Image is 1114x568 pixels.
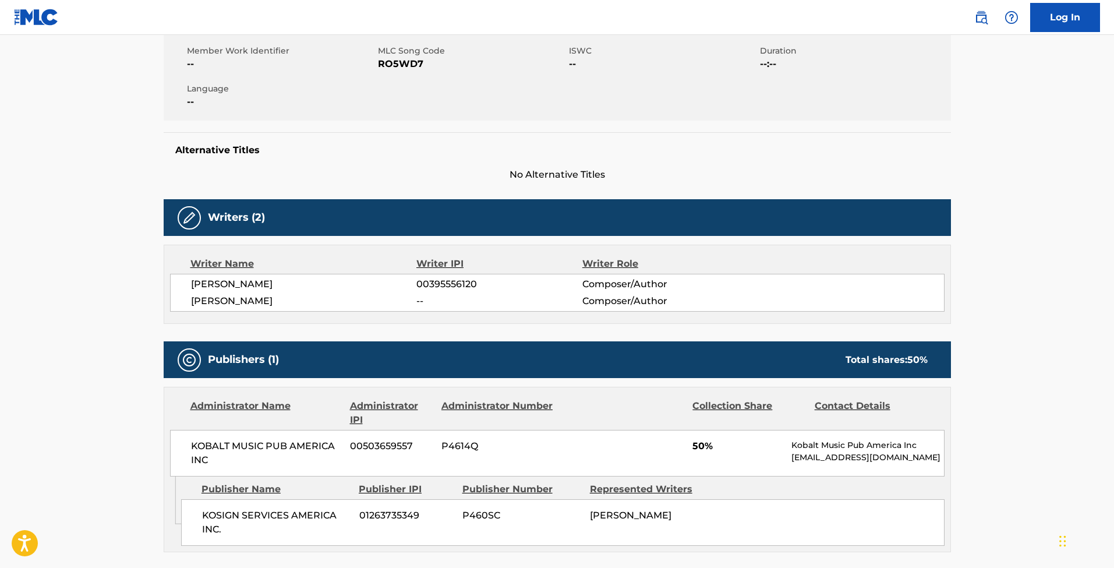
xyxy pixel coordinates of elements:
a: Log In [1030,3,1100,32]
span: -- [569,57,757,71]
span: No Alternative Titles [164,168,951,182]
span: [PERSON_NAME] [191,277,417,291]
div: Publisher IPI [359,482,454,496]
span: 50% [692,439,783,453]
span: 50 % [907,354,928,365]
span: -- [416,294,582,308]
div: Writer IPI [416,257,582,271]
div: Drag [1059,524,1066,559]
span: ISWC [569,45,757,57]
div: Administrator Number [441,399,554,427]
h5: Alternative Titles [175,144,939,156]
img: MLC Logo [14,9,59,26]
div: Administrator IPI [350,399,433,427]
span: Duration [760,45,948,57]
div: Writer Name [190,257,417,271]
span: KOSIGN SERVICES AMERICA INC. [202,509,351,537]
div: Publisher Name [201,482,350,496]
span: --:-- [760,57,948,71]
span: 00395556120 [416,277,582,291]
div: Help [1000,6,1023,29]
span: Language [187,83,375,95]
span: 00503659557 [350,439,433,453]
img: Publishers [182,353,196,367]
span: 01263735349 [359,509,454,523]
span: [PERSON_NAME] [590,510,671,521]
h5: Publishers (1) [208,353,279,366]
a: Public Search [970,6,993,29]
span: -- [187,57,375,71]
span: P4614Q [441,439,554,453]
div: Total shares: [846,353,928,367]
img: help [1005,10,1018,24]
img: Writers [182,211,196,225]
div: Represented Writers [590,482,709,496]
div: Collection Share [692,399,805,427]
p: [EMAIL_ADDRESS][DOMAIN_NAME] [791,451,943,464]
span: Composer/Author [582,294,733,308]
div: Publisher Number [462,482,581,496]
span: [PERSON_NAME] [191,294,417,308]
span: Composer/Author [582,277,733,291]
span: KOBALT MUSIC PUB AMERICA INC [191,439,342,467]
span: RO5WD7 [378,57,566,71]
h5: Writers (2) [208,211,265,224]
span: P460SC [462,509,581,523]
iframe: Chat Widget [1056,512,1114,568]
img: search [974,10,988,24]
p: Kobalt Music Pub America Inc [791,439,943,451]
div: Writer Role [582,257,733,271]
span: MLC Song Code [378,45,566,57]
span: Member Work Identifier [187,45,375,57]
div: Administrator Name [190,399,341,427]
div: Contact Details [815,399,928,427]
span: -- [187,95,375,109]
